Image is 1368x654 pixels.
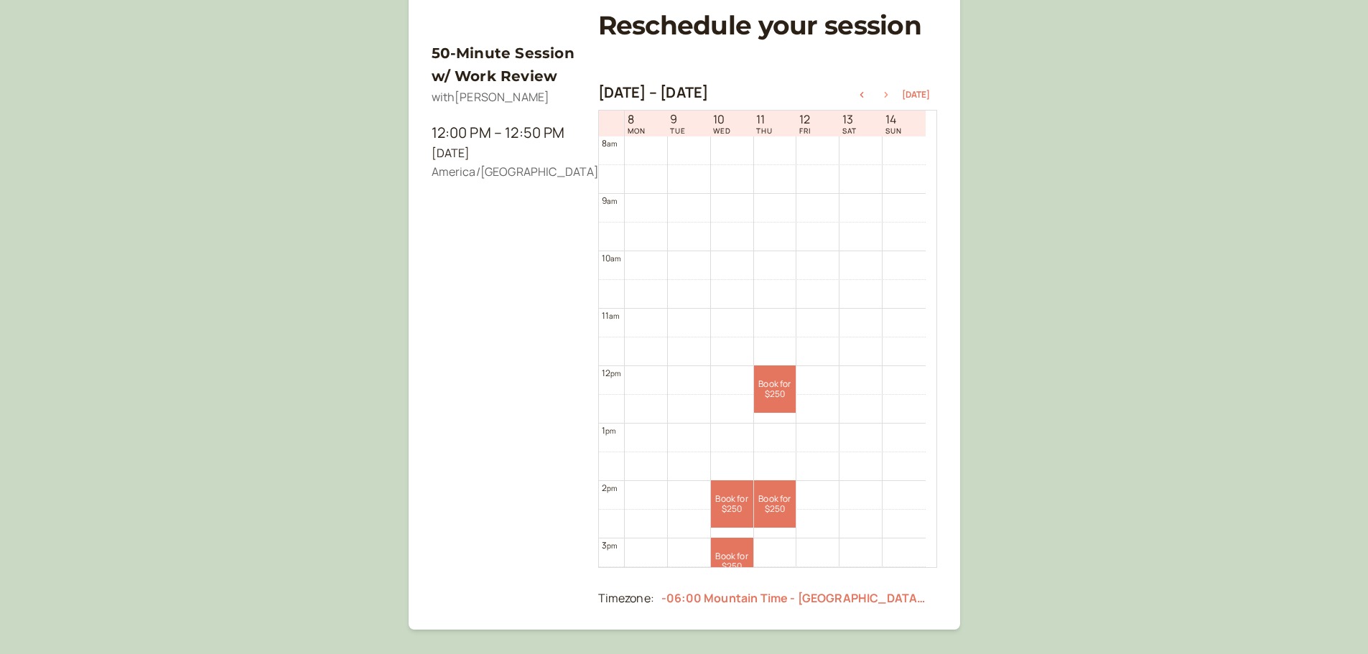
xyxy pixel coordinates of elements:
div: 8 [602,136,618,150]
span: 9 [670,113,686,126]
span: with [PERSON_NAME] [432,89,550,105]
span: 11 [756,113,773,126]
span: am [609,311,619,321]
span: Book for $250 [754,379,796,400]
span: am [607,196,617,206]
span: pm [610,368,620,378]
span: Book for $250 [711,551,753,572]
span: 10 [713,113,731,126]
a: September 10, 2025 [710,111,734,136]
span: THU [756,126,773,135]
span: 8 [628,113,646,126]
div: Timezone: [598,589,654,608]
span: pm [607,483,617,493]
div: 2 [602,481,618,495]
span: 14 [885,113,902,126]
a: September 14, 2025 [883,111,905,136]
h2: [DATE] – [DATE] [598,84,709,101]
span: Book for $250 [754,494,796,515]
div: 9 [602,194,618,207]
button: [DATE] [902,90,930,100]
span: MON [628,126,646,135]
a: September 11, 2025 [753,111,776,136]
a: September 12, 2025 [796,111,814,136]
span: Book for $250 [711,494,753,515]
div: 11 [602,309,620,322]
div: America/[GEOGRAPHIC_DATA] [432,163,575,182]
span: 13 [842,113,857,126]
div: 3 [602,538,618,552]
span: am [607,139,617,149]
span: pm [607,541,617,551]
div: 10 [602,251,621,265]
h1: Reschedule your session [598,10,937,41]
span: WED [713,126,731,135]
a: September 8, 2025 [625,111,648,136]
span: TUE [670,126,686,135]
a: September 13, 2025 [839,111,860,136]
div: [DATE] [432,144,575,163]
div: 1 [602,424,616,437]
span: pm [605,426,615,436]
span: am [610,253,620,263]
div: 12 [602,366,621,380]
span: SUN [885,126,902,135]
span: FRI [799,126,811,135]
h3: 50-Minute Session w/ Work Review [432,42,575,88]
span: SAT [842,126,857,135]
span: 12 [799,113,811,126]
div: 12:00 PM – 12:50 PM [432,121,575,144]
a: September 9, 2025 [667,111,689,136]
